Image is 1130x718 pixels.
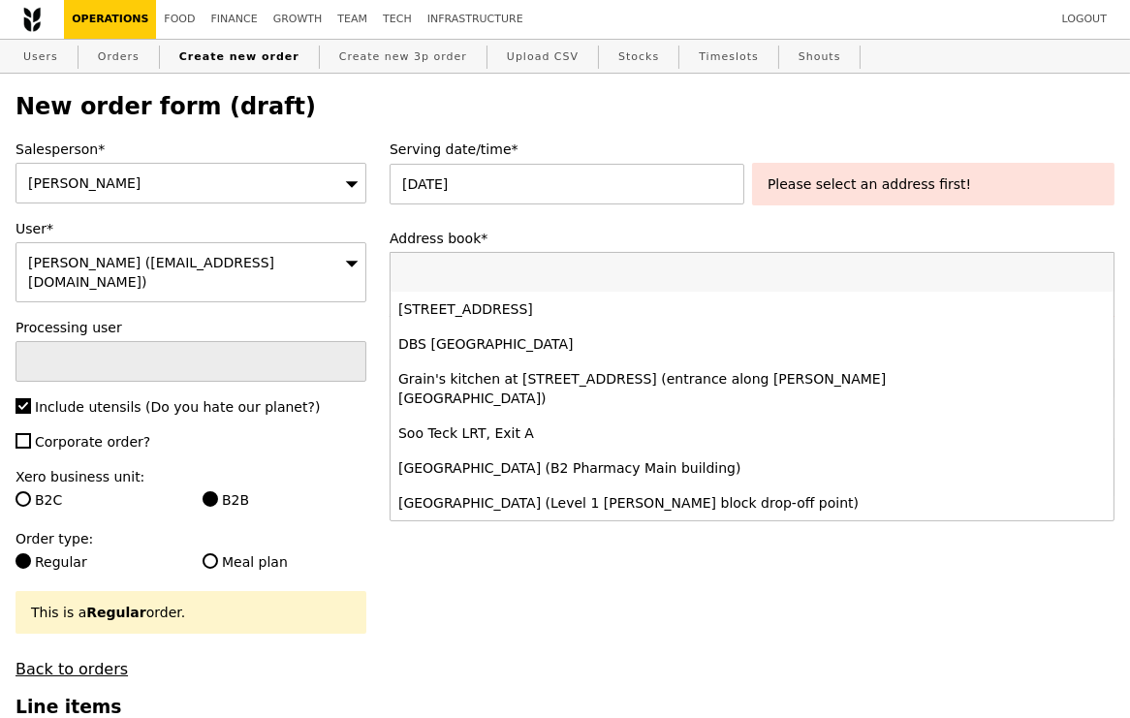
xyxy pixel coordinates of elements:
a: Create new order [172,40,307,75]
b: Regular [86,605,145,620]
a: Back to orders [16,660,128,678]
a: Create new 3p order [331,40,475,75]
label: B2B [203,490,366,510]
label: Address book* [390,229,1114,248]
label: Processing user [16,318,366,337]
div: DBS [GEOGRAPHIC_DATA] [398,334,929,354]
input: Corporate order? [16,433,31,449]
label: B2C [16,490,179,510]
h3: Line items [16,697,1114,717]
input: Serving date [390,164,744,204]
span: Corporate order? [35,434,150,450]
input: B2C [16,491,31,507]
span: [PERSON_NAME] [28,175,141,191]
div: Please select an address first! [768,174,1099,194]
a: Timeslots [691,40,766,75]
div: This is a order. [31,603,351,622]
input: B2B [203,491,218,507]
img: Grain logo [23,7,41,32]
input: Meal plan [203,553,218,569]
div: Soo Teck LRT, Exit A [398,423,929,443]
a: Shouts [791,40,849,75]
input: Include utensils (Do you hate our planet?) [16,398,31,414]
label: Order type: [16,529,366,548]
div: Grain's kitchen at [STREET_ADDRESS] (entrance along [PERSON_NAME][GEOGRAPHIC_DATA]) [398,369,929,408]
label: User* [16,219,366,238]
a: Orders [90,40,147,75]
h2: New order form (draft) [16,93,1114,120]
a: Stocks [611,40,667,75]
span: [PERSON_NAME] ([EMAIL_ADDRESS][DOMAIN_NAME]) [28,255,274,290]
label: Meal plan [203,552,366,572]
label: Salesperson* [16,140,366,159]
a: Upload CSV [499,40,586,75]
label: Regular [16,552,179,572]
span: Include utensils (Do you hate our planet?) [35,399,320,415]
div: [STREET_ADDRESS] [398,299,929,319]
div: [GEOGRAPHIC_DATA] (B2 Pharmacy Main building) [398,458,929,478]
label: Xero business unit: [16,467,366,486]
label: Serving date/time* [390,140,1114,159]
div: [GEOGRAPHIC_DATA] (Level 1 [PERSON_NAME] block drop-off point) [398,493,929,513]
a: Users [16,40,66,75]
input: Regular [16,553,31,569]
